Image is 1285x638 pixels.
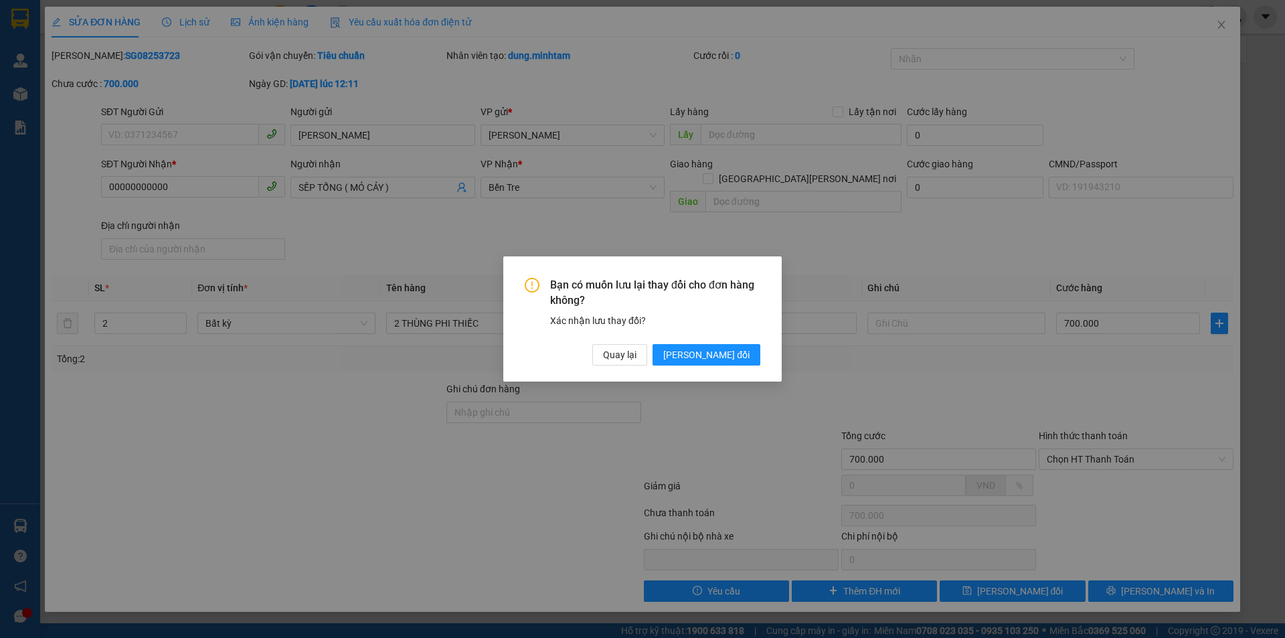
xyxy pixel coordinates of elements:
[603,347,636,362] span: Quay lại
[525,278,539,293] span: exclamation-circle
[592,344,647,366] button: Quay lại
[663,347,750,362] span: [PERSON_NAME] đổi
[550,313,760,328] div: Xác nhận lưu thay đổi?
[550,278,760,308] span: Bạn có muốn lưu lại thay đổi cho đơn hàng không?
[653,344,760,366] button: [PERSON_NAME] đổi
